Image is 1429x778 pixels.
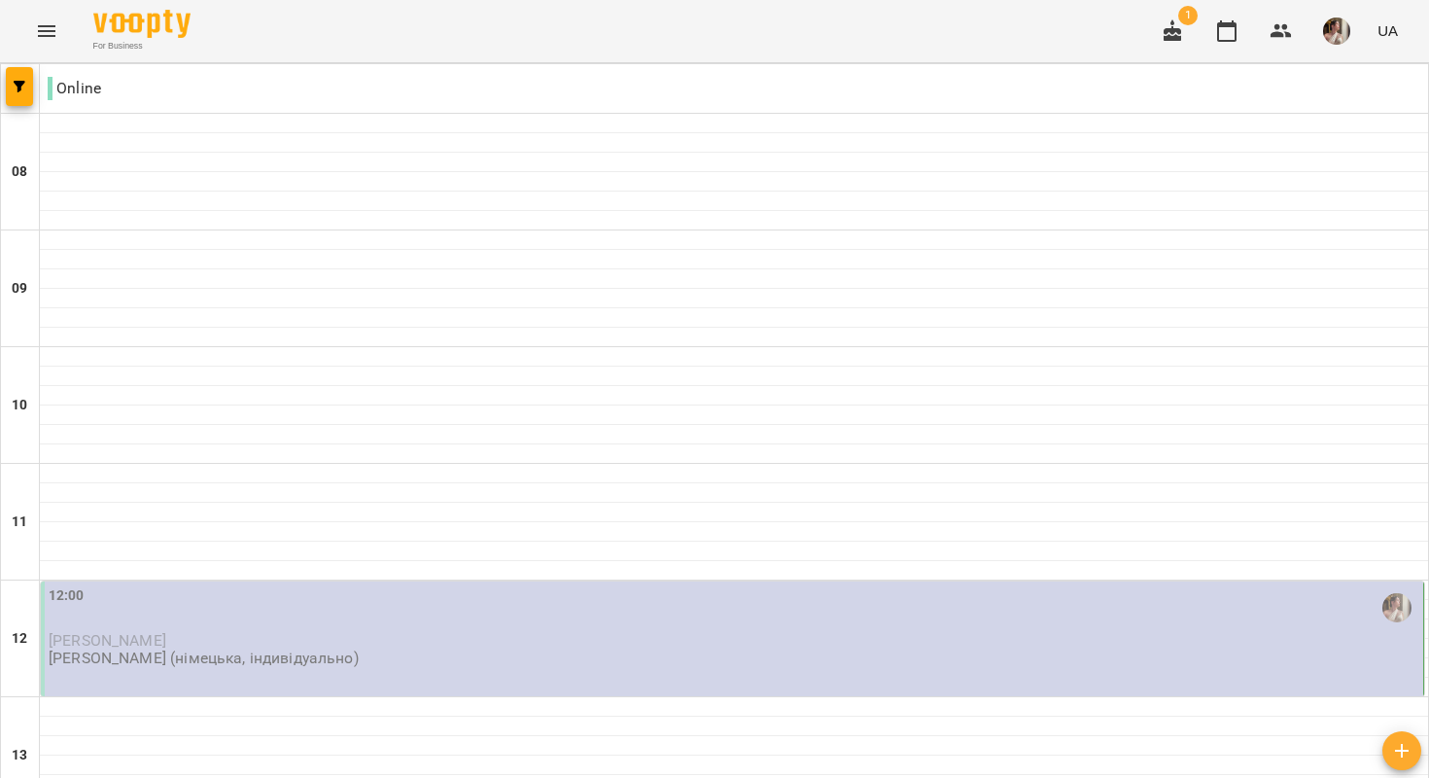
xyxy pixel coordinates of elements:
[1382,593,1412,622] img: Каліопіна Каміла (н)
[93,10,191,38] img: Voopty Logo
[12,745,27,766] h6: 13
[48,77,101,100] p: Online
[1377,20,1398,41] span: UA
[12,278,27,300] h6: 09
[1370,13,1406,49] button: UA
[1178,6,1198,25] span: 1
[12,395,27,416] h6: 10
[49,631,166,650] span: [PERSON_NAME]
[12,161,27,183] h6: 08
[49,585,85,607] label: 12:00
[1323,18,1350,45] img: 0a4dad19eba764c2f594687fe5d0a04d.jpeg
[23,8,70,54] button: Menu
[93,40,191,53] span: For Business
[1382,731,1421,770] button: Створити урок
[12,628,27,650] h6: 12
[12,512,27,533] h6: 11
[49,650,359,666] p: [PERSON_NAME] (німецька, індивідуально)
